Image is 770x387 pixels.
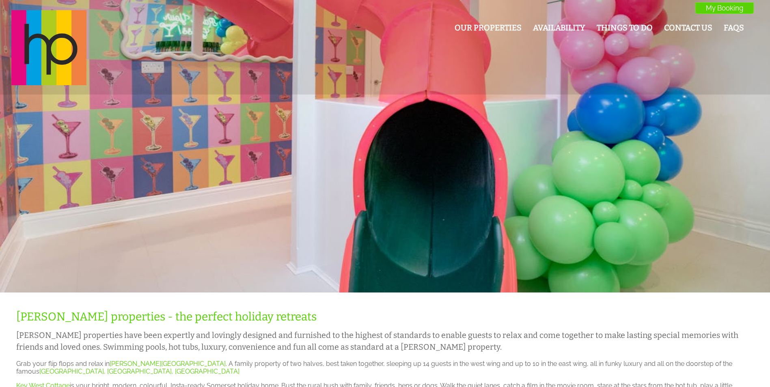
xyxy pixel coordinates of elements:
img: Halula Properties [11,10,86,85]
a: FAQs [724,23,744,32]
a: Our Properties [455,23,522,32]
a: [PERSON_NAME][GEOGRAPHIC_DATA] [110,360,226,368]
a: My Booking [695,2,754,14]
a: Contact Us [664,23,712,32]
h1: [PERSON_NAME] properties - the perfect holiday retreats [16,310,744,323]
a: [GEOGRAPHIC_DATA], [GEOGRAPHIC_DATA], [GEOGRAPHIC_DATA] [39,368,239,375]
h2: [PERSON_NAME] properties have been expertly and lovingly designed and furnished to the highest of... [16,329,744,353]
a: Things To Do [597,23,653,32]
p: Grab your flip flops and relax in . A family property of two halves, best taken together, sleepin... [16,360,744,375]
a: Availability [533,23,585,32]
